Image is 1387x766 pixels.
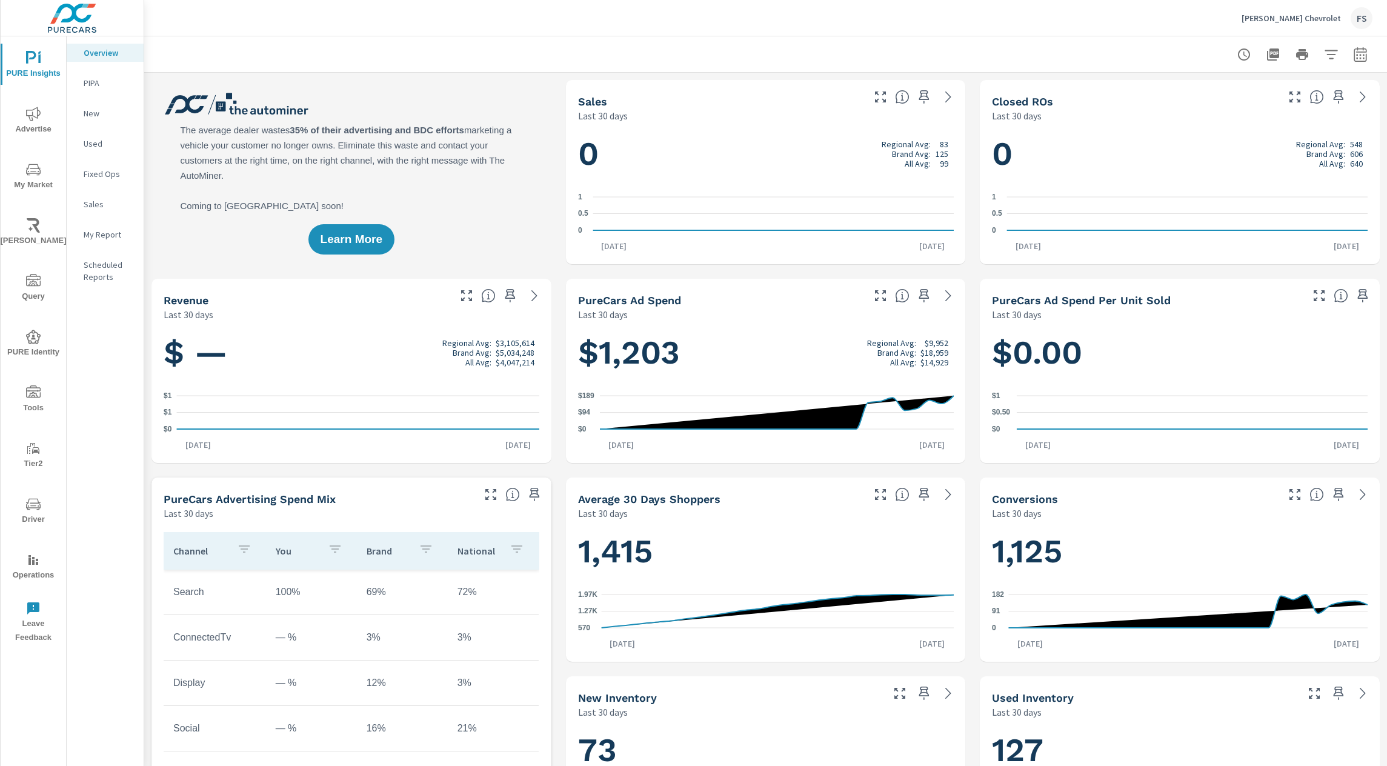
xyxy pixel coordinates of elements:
span: PURE Insights [4,51,62,81]
button: Learn More [308,224,394,255]
span: [PERSON_NAME] [4,218,62,248]
div: Used [67,135,144,153]
span: Number of Repair Orders Closed by the selected dealership group over the selected time range. [So... [1309,90,1324,104]
p: Sales [84,198,134,210]
p: Channel [173,545,227,557]
p: You [276,545,318,557]
span: Save this to your personalized report [914,684,934,703]
p: Brand Avg: [1306,149,1345,159]
a: See more details in report [939,684,958,703]
text: $0 [164,425,172,433]
td: Search [164,577,266,607]
text: $0.50 [992,408,1010,417]
p: Last 30 days [164,307,213,322]
span: The number of dealer-specified goals completed by a visitor. [Source: This data is provided by th... [1309,487,1324,502]
p: [DATE] [911,638,953,650]
p: [DATE] [497,439,539,451]
div: Overview [67,44,144,62]
h1: 0 [578,133,954,175]
a: See more details in report [1353,684,1372,703]
span: Save this to your personalized report [501,286,520,305]
text: 1 [992,193,996,201]
button: Make Fullscreen [1305,684,1324,703]
td: Display [164,668,266,698]
td: ConnectedTv [164,622,266,653]
p: Used [84,138,134,150]
div: Scheduled Reports [67,256,144,286]
text: $0 [578,425,587,433]
td: 12% [357,668,448,698]
span: Advertise [4,107,62,136]
td: — % [266,622,357,653]
p: Fixed Ops [84,168,134,180]
h5: Average 30 Days Shoppers [578,493,720,505]
p: Last 30 days [164,506,213,521]
td: 3% [448,622,539,653]
p: [DATE] [593,240,635,252]
span: Save this to your personalized report [914,485,934,504]
span: Save this to your personalized report [525,485,544,504]
td: 100% [266,577,357,607]
text: 1.97K [578,590,597,599]
p: $5,034,248 [496,348,534,358]
p: Brand Avg: [453,348,491,358]
div: Fixed Ops [67,165,144,183]
text: 0 [992,226,996,235]
p: Regional Avg: [867,338,916,348]
text: 570 [578,624,590,632]
text: $94 [578,408,590,417]
p: [DATE] [911,240,953,252]
td: 69% [357,577,448,607]
p: Last 30 days [992,307,1042,322]
span: Number of vehicles sold by the dealership over the selected date range. [Source: This data is sou... [895,90,910,104]
text: 182 [992,590,1004,599]
p: Regional Avg: [882,139,931,149]
span: Tier2 [4,441,62,471]
p: [DATE] [1325,638,1368,650]
p: Brand Avg: [877,348,916,358]
h5: Sales [578,95,607,108]
h5: Used Inventory [992,691,1074,704]
p: All Avg: [465,358,491,367]
button: Make Fullscreen [871,87,890,107]
h1: 1,415 [578,531,954,572]
span: Save this to your personalized report [1329,87,1348,107]
p: Last 30 days [578,705,628,719]
h1: 0 [992,133,1368,175]
p: $18,959 [920,348,948,358]
span: Average cost of advertising per each vehicle sold at the dealer over the selected date range. The... [1334,288,1348,303]
p: My Report [84,228,134,241]
p: All Avg: [905,159,931,168]
span: Operations [4,553,62,582]
span: Learn More [321,234,382,245]
p: 640 [1350,159,1363,168]
td: 3% [448,668,539,698]
h1: $1,203 [578,332,954,373]
h5: PureCars Ad Spend [578,294,681,307]
text: $0 [992,425,1000,433]
p: [DATE] [1325,439,1368,451]
button: Print Report [1290,42,1314,67]
td: 72% [448,577,539,607]
button: "Export Report to PDF" [1261,42,1285,67]
button: Select Date Range [1348,42,1372,67]
h5: New Inventory [578,691,657,704]
p: $9,952 [925,338,948,348]
p: All Avg: [890,358,916,367]
h1: $ — [164,332,539,373]
td: 3% [357,622,448,653]
span: Tools [4,385,62,415]
text: $189 [578,391,594,400]
div: nav menu [1,36,66,650]
div: Sales [67,195,144,213]
p: Last 30 days [578,108,628,123]
h5: Revenue [164,294,208,307]
td: — % [266,713,357,744]
span: Leave Feedback [4,601,62,645]
p: Regional Avg: [442,338,491,348]
span: PURE Identity [4,330,62,359]
button: Apply Filters [1319,42,1343,67]
div: PIPA [67,74,144,92]
p: 606 [1350,149,1363,159]
h1: 1,125 [992,531,1368,572]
